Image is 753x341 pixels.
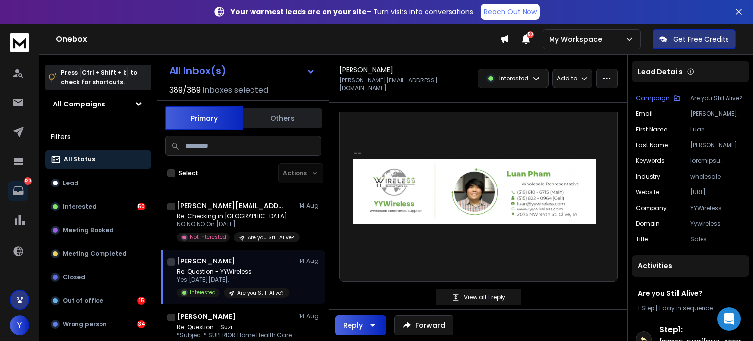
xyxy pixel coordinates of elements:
[636,94,670,102] p: Campaign
[499,75,528,82] p: Interested
[179,169,198,177] label: Select
[231,7,473,17] p: – Turn visits into conversations
[690,126,745,133] p: Luan
[45,130,151,144] h3: Filters
[299,313,321,320] p: 14 Aug
[231,7,367,17] strong: Your warmest leads are on your site
[63,250,126,258] p: Meeting Completed
[63,320,107,328] p: Wrong person
[177,312,236,321] h1: [PERSON_NAME]
[636,110,653,118] p: Email
[636,126,667,133] p: First Name
[56,33,500,45] h1: Onebox
[63,273,85,281] p: Closed
[63,226,114,234] p: Meeting Booked
[638,304,743,312] div: |
[237,289,283,297] p: Are you Still Alive?
[10,315,29,335] button: Y
[165,106,243,130] button: Primary
[339,65,393,75] h1: [PERSON_NAME]
[653,29,736,49] button: Get Free Credits
[690,188,745,196] p: [URL][DOMAIN_NAME]
[335,315,386,335] button: Reply
[690,110,745,118] p: [PERSON_NAME][EMAIL_ADDRESS][DOMAIN_NAME]
[177,276,289,284] p: Yes [DATE][DATE],
[177,212,295,220] p: Re: Checking in [GEOGRAPHIC_DATA]
[177,268,289,276] p: Re: Question - YYWireless
[45,315,151,334] button: Wrong person34
[549,34,606,44] p: My Workspace
[636,236,648,243] p: Title
[557,75,577,82] p: Add to
[636,220,660,228] p: Domain
[24,177,32,185] p: 130
[137,297,145,305] div: 15
[169,84,201,96] span: 389 / 389
[636,173,660,181] p: Industry
[299,257,321,265] p: 14 Aug
[45,197,151,216] button: Interested50
[53,99,105,109] h1: All Campaigns
[394,315,453,335] button: Forward
[690,204,745,212] p: YYWireless
[343,320,363,330] div: Reply
[690,173,745,181] p: wholesale
[659,324,745,336] h6: Step 1 :
[45,173,151,193] button: Lead
[464,293,505,301] p: View all reply
[45,94,151,114] button: All Campaigns
[202,84,268,96] h3: Inboxes selected
[339,77,472,92] p: [PERSON_NAME][EMAIL_ADDRESS][DOMAIN_NAME]
[717,307,741,331] div: Open Intercom Messenger
[636,188,659,196] p: Website
[45,150,151,169] button: All Status
[638,304,654,312] span: 1 Step
[690,220,745,228] p: Yywireless
[690,94,745,102] p: Are you Still Alive?
[690,157,745,165] p: loremipsu dolorsitame, consectet adipisci elitsed, doeius tempo incididuntut, laboreetdol magnaal...
[299,202,321,210] p: 14 Aug
[638,289,743,298] h1: Are you Still Alive?
[177,256,235,266] h1: [PERSON_NAME]
[45,267,151,287] button: Closed
[636,141,668,149] p: Last Name
[10,33,29,52] img: logo
[45,220,151,240] button: Meeting Booked
[177,323,295,331] p: Re: Question - Suzi
[638,67,683,77] p: Lead Details
[636,94,680,102] button: Campaign
[673,34,729,44] p: Get Free Credits
[177,201,285,210] h1: [PERSON_NAME][EMAIL_ADDRESS][PERSON_NAME][DOMAIN_NAME]
[161,61,323,80] button: All Inbox(s)
[63,203,97,210] p: Interested
[636,157,665,165] p: Keywords
[690,141,745,149] p: [PERSON_NAME]
[177,331,295,339] p: *Subject:* SUPERIOR Home Health Care
[137,203,145,210] div: 50
[177,220,295,228] p: NO NO NO On [DATE]
[353,159,596,224] img: AIorK4xVOJPg81JbUUdiS4c1ex9VfFZKlKtXI7J9O3HKMrxIhBDUONNA8xzAvbhj-LAu6fWfzpmSYPnt6D7I
[137,320,145,328] div: 34
[690,236,745,243] p: Sales Representative
[63,297,103,305] p: Out of office
[636,204,667,212] p: Company
[632,255,749,277] div: Activities
[64,156,95,163] p: All Status
[169,66,226,76] h1: All Inbox(s)
[45,244,151,263] button: Meeting Completed
[80,67,128,78] span: Ctrl + Shift + k
[481,4,540,20] a: Reach Out Now
[190,234,226,241] p: Not Interested
[353,148,362,159] span: --
[248,234,294,241] p: Are you Still Alive?
[243,107,322,129] button: Others
[527,31,534,38] span: 50
[484,7,537,17] p: Reach Out Now
[190,289,216,296] p: Interested
[63,179,78,187] p: Lead
[659,304,713,312] span: 1 day in sequence
[8,181,28,201] a: 130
